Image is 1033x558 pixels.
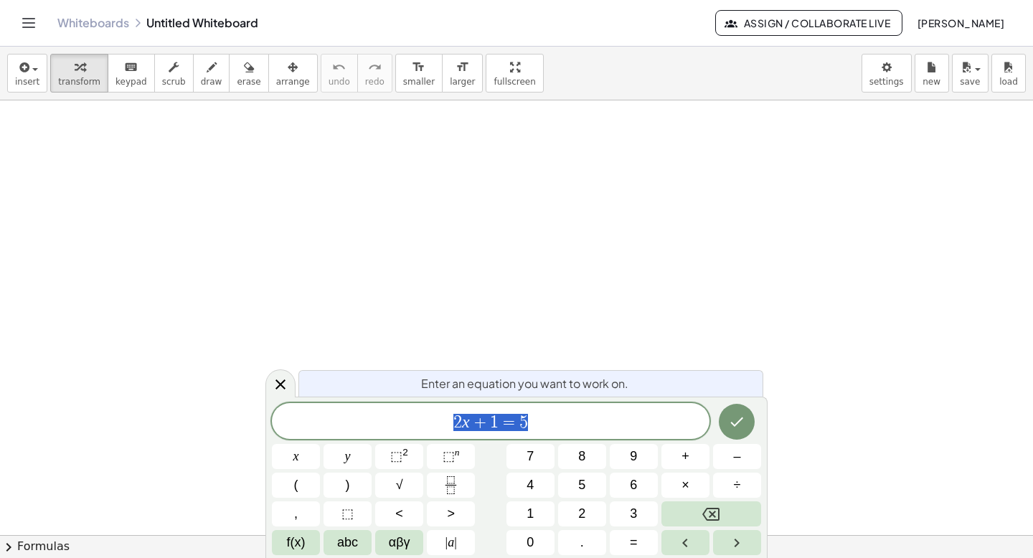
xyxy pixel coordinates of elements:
[272,444,320,469] button: x
[272,530,320,555] button: Functions
[558,473,606,498] button: 5
[375,501,423,526] button: Less than
[321,54,358,93] button: undoundo
[630,476,637,495] span: 6
[490,414,499,431] span: 1
[375,473,423,498] button: Square root
[733,447,740,466] span: –
[201,77,222,87] span: draw
[450,77,475,87] span: larger
[630,504,637,524] span: 3
[294,504,298,524] span: ,
[421,375,628,392] span: Enter an equation you want to work on.
[7,54,47,93] button: insert
[527,476,534,495] span: 4
[287,533,306,552] span: f(x)
[506,501,555,526] button: 1
[713,473,761,498] button: Divide
[681,476,689,495] span: ×
[272,501,320,526] button: ,
[715,10,902,36] button: Assign / Collaborate Live
[403,77,435,87] span: smaller
[332,59,346,76] i: undo
[952,54,989,93] button: save
[506,444,555,469] button: 7
[341,504,354,524] span: ⬚
[453,414,462,431] span: 2
[499,414,519,431] span: =
[402,447,408,458] sup: 2
[17,11,40,34] button: Toggle navigation
[681,447,689,466] span: +
[727,16,890,29] span: Assign / Collaborate Live
[869,77,904,87] span: settings
[368,59,382,76] i: redo
[454,535,457,549] span: |
[470,414,491,431] span: +
[395,54,443,93] button: format_sizesmaller
[346,476,350,495] span: )
[345,447,351,466] span: y
[558,501,606,526] button: 2
[324,444,372,469] button: y
[578,476,585,495] span: 5
[923,77,940,87] span: new
[357,54,392,93] button: redoredo
[293,447,299,466] span: x
[427,530,475,555] button: Absolute value
[324,473,372,498] button: )
[734,476,741,495] span: ÷
[486,54,543,93] button: fullscreen
[527,533,534,552] span: 0
[427,444,475,469] button: Superscript
[519,414,528,431] span: 5
[396,476,403,495] span: √
[713,530,761,555] button: Right arrow
[558,530,606,555] button: .
[124,59,138,76] i: keyboard
[294,476,298,495] span: (
[862,54,912,93] button: settings
[917,16,1004,29] span: [PERSON_NAME]
[527,504,534,524] span: 1
[365,77,385,87] span: redo
[455,447,460,458] sup: n
[610,473,658,498] button: 6
[268,54,318,93] button: arrange
[661,473,709,498] button: Times
[108,54,155,93] button: keyboardkeypad
[630,533,638,552] span: =
[389,533,410,552] span: αβγ
[272,473,320,498] button: (
[527,447,534,466] span: 7
[154,54,194,93] button: scrub
[193,54,230,93] button: draw
[375,530,423,555] button: Greek alphabet
[610,444,658,469] button: 9
[713,444,761,469] button: Minus
[506,473,555,498] button: 4
[162,77,186,87] span: scrub
[427,473,475,498] button: Fraction
[276,77,310,87] span: arrange
[15,77,39,87] span: insert
[395,504,403,524] span: <
[462,412,470,431] var: x
[558,444,606,469] button: 8
[390,449,402,463] span: ⬚
[630,447,637,466] span: 9
[57,16,129,30] a: Whiteboards
[915,54,949,93] button: new
[50,54,108,93] button: transform
[442,54,483,93] button: format_sizelarger
[412,59,425,76] i: format_size
[578,504,585,524] span: 2
[494,77,535,87] span: fullscreen
[506,530,555,555] button: 0
[999,77,1018,87] span: load
[580,533,584,552] span: .
[329,77,350,87] span: undo
[610,501,658,526] button: 3
[661,501,761,526] button: Backspace
[991,54,1026,93] button: load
